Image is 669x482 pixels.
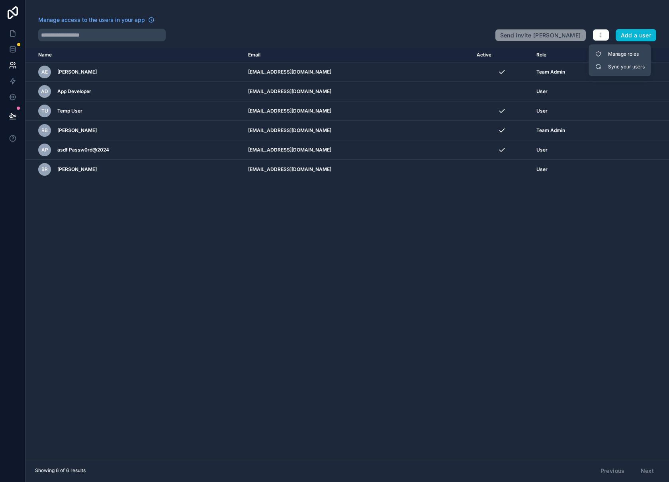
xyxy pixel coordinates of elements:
span: AD [41,88,48,95]
a: Sync your users [592,60,648,73]
span: asdf Passw0rd@2024 [57,147,109,153]
span: Showing 6 of 6 results [35,467,86,474]
span: TU [41,108,48,114]
span: User [536,88,548,95]
button: Add a user [616,29,657,42]
td: [EMAIL_ADDRESS][DOMAIN_NAME] [243,62,472,82]
a: Manage roles [592,48,648,60]
td: [EMAIL_ADDRESS][DOMAIN_NAME] [243,82,472,101]
div: scrollable content [25,48,669,459]
th: Email [243,48,472,62]
span: Team Admin [536,127,565,134]
td: [EMAIL_ADDRESS][DOMAIN_NAME] [243,121,472,140]
span: User [536,108,548,114]
th: Active [472,48,532,62]
span: RB [41,127,48,134]
span: Team Admin [536,69,565,75]
span: [PERSON_NAME] [57,127,97,134]
td: [EMAIL_ADDRESS][DOMAIN_NAME] [243,101,472,121]
th: Name [25,48,243,62]
span: User [536,147,548,153]
span: aP [41,147,48,153]
span: AE [41,69,48,75]
a: Manage access to the users in your app [38,16,155,24]
span: [PERSON_NAME] [57,166,97,173]
span: Manage access to the users in your app [38,16,145,24]
span: App Developer [57,88,91,95]
span: BR [41,166,48,173]
span: Temp User [57,108,82,114]
span: [PERSON_NAME] [57,69,97,75]
td: [EMAIL_ADDRESS][DOMAIN_NAME] [243,140,472,160]
td: [EMAIL_ADDRESS][DOMAIN_NAME] [243,160,472,179]
span: User [536,166,548,173]
th: Role [532,48,626,62]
